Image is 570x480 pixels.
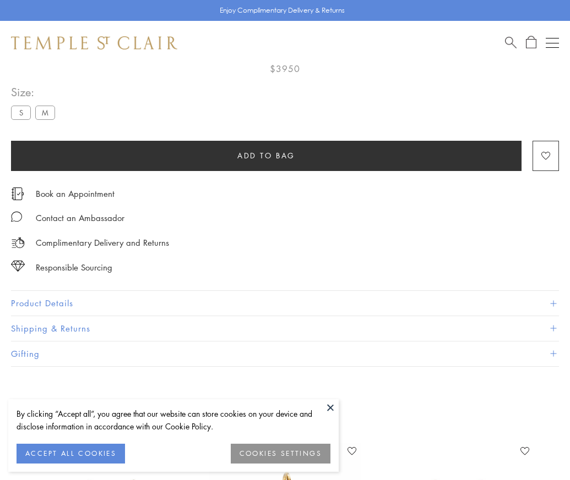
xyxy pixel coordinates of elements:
a: Open Shopping Bag [526,36,536,49]
span: $3950 [270,62,300,76]
img: icon_appointment.svg [11,187,24,200]
button: Gifting [11,341,559,366]
button: Product Details [11,291,559,316]
span: Add to bag [237,150,295,162]
button: Add to bag [11,141,522,171]
button: Shipping & Returns [11,316,559,341]
img: icon_delivery.svg [11,236,25,250]
img: icon_sourcing.svg [11,261,25,272]
p: Enjoy Complimentary Delivery & Returns [220,5,345,16]
div: By clicking “Accept all”, you agree that our website can store cookies on your device and disclos... [17,407,330,433]
button: COOKIES SETTINGS [231,444,330,464]
button: Open navigation [546,36,559,49]
a: Search [505,36,517,49]
div: Contact an Ambassador [36,211,124,225]
button: ACCEPT ALL COOKIES [17,444,125,464]
img: MessageIcon-01_2.svg [11,211,22,222]
a: Book an Appointment [36,187,115,200]
span: Size: [11,83,59,101]
img: Temple St. Clair [11,36,177,49]
div: Responsible Sourcing [36,261,112,274]
p: Complimentary Delivery and Returns [36,236,169,250]
label: S [11,106,31,119]
label: M [35,106,55,119]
